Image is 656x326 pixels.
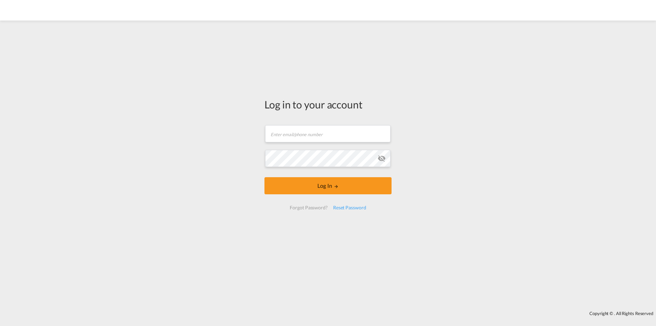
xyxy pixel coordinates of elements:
input: Enter email/phone number [265,125,391,142]
div: Forgot Password? [287,201,330,214]
div: Reset Password [330,201,369,214]
button: LOGIN [264,177,392,194]
div: Log in to your account [264,97,392,112]
md-icon: icon-eye-off [378,154,386,162]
